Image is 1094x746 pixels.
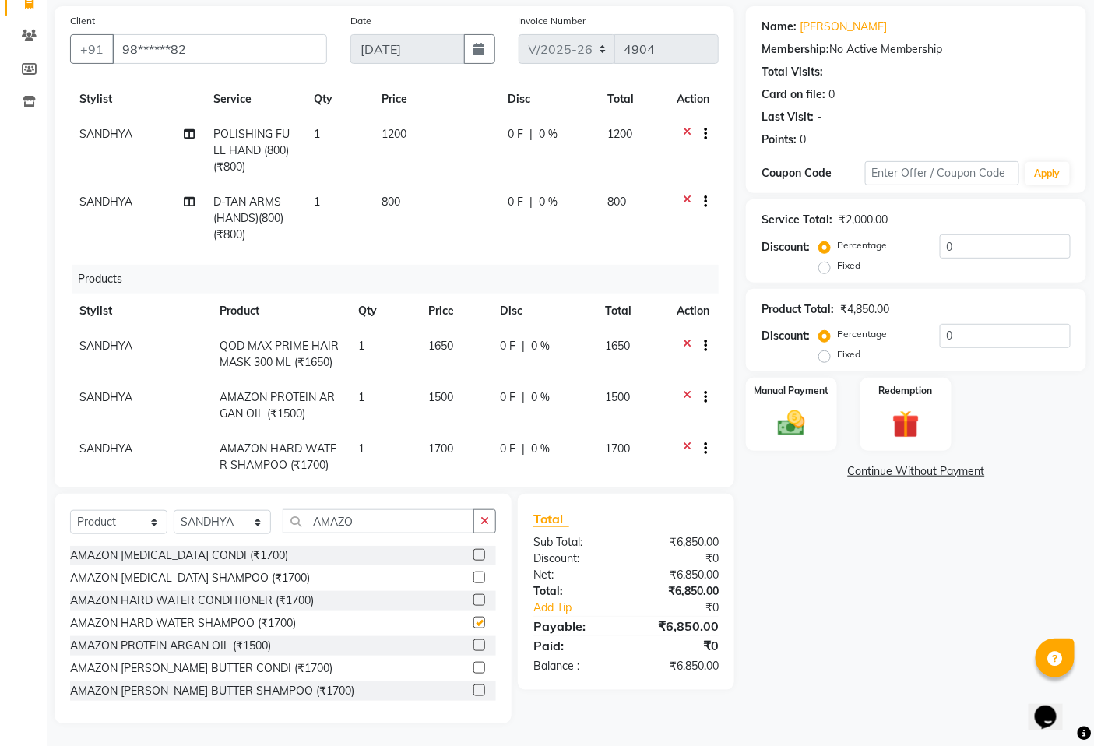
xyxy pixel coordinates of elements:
a: [PERSON_NAME] [800,19,887,35]
div: 0 [800,132,806,148]
span: 0 F [508,126,524,143]
div: Points: [762,132,797,148]
div: ₹6,850.00 [626,534,730,551]
label: Manual Payment [755,384,829,398]
span: 1 [358,442,364,456]
span: 0 F [501,389,516,406]
span: AMAZON HARD WATER SHAMPOO (₹1700) [220,442,336,472]
span: 1500 [428,390,453,404]
iframe: chat widget [1029,684,1078,730]
span: 1 [315,127,321,141]
div: AMAZON HARD WATER SHAMPOO (₹1700) [70,615,296,632]
span: 1200 [382,127,406,141]
span: 1 [358,390,364,404]
div: ₹6,850.00 [626,567,730,583]
div: ₹0 [626,636,730,655]
div: Name: [762,19,797,35]
label: Client [70,14,95,28]
div: ₹4,850.00 [840,301,889,318]
div: No Active Membership [762,41,1071,58]
div: ₹6,850.00 [626,658,730,674]
a: Add Tip [522,600,643,616]
span: | [530,126,533,143]
th: Qty [305,82,372,117]
span: SANDHYA [79,442,132,456]
label: Percentage [837,327,887,341]
th: Qty [349,294,420,329]
div: ₹0 [626,551,730,567]
div: Service Total: [762,212,832,228]
div: ₹6,850.00 [626,583,730,600]
span: Total [533,511,569,527]
div: AMAZON [MEDICAL_DATA] SHAMPOO (₹1700) [70,570,310,586]
div: Balance : [522,658,626,674]
th: Disc [491,294,596,329]
label: Fixed [837,347,860,361]
div: ₹2,000.00 [839,212,888,228]
div: Total Visits: [762,64,823,80]
th: Product [210,294,348,329]
div: Discount: [762,239,810,255]
span: 1500 [605,390,630,404]
span: 1200 [607,127,632,141]
div: Last Visit: [762,109,814,125]
th: Price [372,82,499,117]
th: Action [667,82,719,117]
span: 0 % [540,194,558,210]
span: 0 % [532,441,551,457]
th: Stylist [70,82,204,117]
div: - [817,109,821,125]
span: 0 F [508,194,524,210]
th: Price [419,294,491,329]
th: Stylist [70,294,210,329]
div: AMAZON [PERSON_NAME] BUTTER SHAMPOO (₹1700) [70,683,354,699]
span: SANDHYA [79,390,132,404]
span: 800 [382,195,400,209]
button: Apply [1025,162,1070,185]
span: 0 % [532,338,551,354]
span: 0 F [501,338,516,354]
div: Discount: [522,551,626,567]
span: 0 % [540,126,558,143]
span: 1650 [428,339,453,353]
div: Products [72,265,730,294]
div: Sub Total: [522,534,626,551]
div: Product Total: [762,301,834,318]
span: AMAZON PROTEIN ARGAN OIL (₹1500) [220,390,335,421]
div: ₹0 [644,600,731,616]
span: | [530,194,533,210]
th: Action [667,294,719,329]
span: 1700 [605,442,630,456]
span: SANDHYA [79,195,132,209]
div: Membership: [762,41,829,58]
span: | [522,441,526,457]
span: SANDHYA [79,127,132,141]
label: Date [350,14,371,28]
span: 1 [358,339,364,353]
span: SANDHYA [79,339,132,353]
input: Search or Scan [283,509,474,533]
a: Continue Without Payment [749,463,1083,480]
div: Coupon Code [762,165,864,181]
div: Discount: [762,328,810,344]
div: ₹6,850.00 [626,617,730,635]
span: QOD MAX PRIME HAIR MASK 300 ML (₹1650) [220,339,339,369]
th: Total [596,294,667,329]
label: Redemption [879,384,933,398]
input: Search by Name/Mobile/Email/Code [112,34,327,64]
div: 0 [828,86,835,103]
span: 0 F [501,441,516,457]
div: Net: [522,567,626,583]
th: Disc [499,82,599,117]
label: Invoice Number [519,14,586,28]
button: +91 [70,34,114,64]
div: Card on file: [762,86,825,103]
img: _cash.svg [769,407,814,439]
div: AMAZON [PERSON_NAME] BUTTER CONDI (₹1700) [70,660,332,677]
div: Payable: [522,617,626,635]
img: _gift.svg [884,407,928,442]
div: AMAZON PROTEIN ARGAN OIL (₹1500) [70,638,271,654]
span: 1650 [605,339,630,353]
span: 0 % [532,389,551,406]
span: | [522,389,526,406]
